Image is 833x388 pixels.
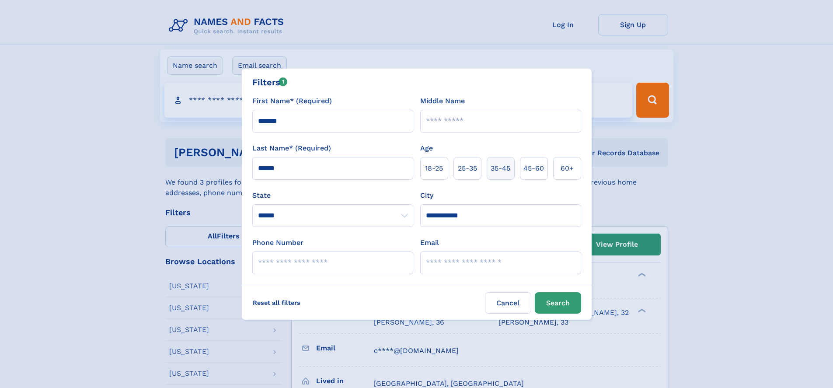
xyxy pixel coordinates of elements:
[252,143,331,154] label: Last Name* (Required)
[420,96,465,106] label: Middle Name
[425,163,443,174] span: 18‑25
[485,292,531,314] label: Cancel
[252,76,288,89] div: Filters
[535,292,581,314] button: Search
[252,96,332,106] label: First Name* (Required)
[247,292,306,313] label: Reset all filters
[252,238,303,248] label: Phone Number
[420,143,433,154] label: Age
[420,190,433,201] label: City
[420,238,439,248] label: Email
[523,163,544,174] span: 45‑60
[491,163,510,174] span: 35‑45
[458,163,477,174] span: 25‑35
[252,190,413,201] label: State
[561,163,574,174] span: 60+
